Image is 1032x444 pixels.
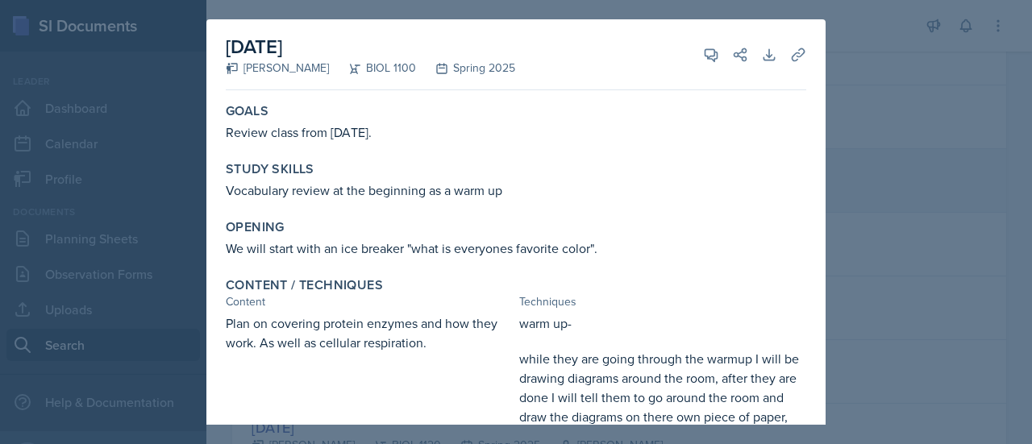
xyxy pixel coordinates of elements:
p: We will start with an ice breaker "what is everyones favorite color". [226,239,806,258]
div: [PERSON_NAME] [226,60,329,77]
div: Techniques [519,293,806,310]
p: Vocabulary review at the beginning as a warm up [226,181,806,200]
div: Content [226,293,513,310]
label: Goals [226,103,268,119]
div: Spring 2025 [416,60,515,77]
label: Study Skills [226,161,314,177]
div: BIOL 1100 [329,60,416,77]
p: Review class from [DATE]. [226,122,806,142]
label: Opening [226,219,285,235]
label: Content / Techniques [226,277,383,293]
p: warm up- [519,313,806,333]
p: Plan on covering protein enzymes and how they work. As well as cellular respiration. [226,313,513,352]
h2: [DATE] [226,32,515,61]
